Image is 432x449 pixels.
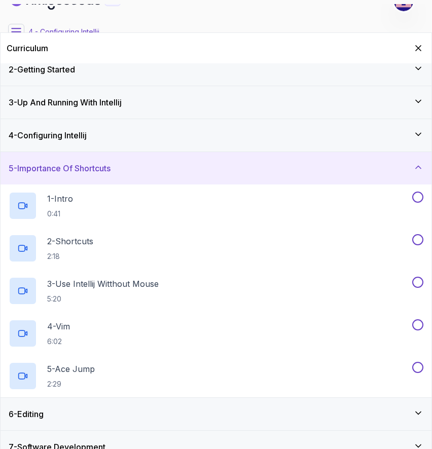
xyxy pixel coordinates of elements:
button: 5-Ace Jump2:29 [9,362,423,390]
p: 1 - Intro [47,193,73,205]
p: 3 - Use Intellij Witthout Mouse [47,278,159,290]
button: Hide Curriculum for mobile [411,41,425,55]
p: 4 - Configuring Intellij [28,27,99,37]
button: 5-Importance Of Shortcuts [1,152,431,184]
h3: 3 - Up And Running With Intellij [9,96,122,108]
button: 3-Up And Running With Intellij [1,86,431,119]
button: 4-Configuring Intellij [1,119,431,152]
button: 1-Intro0:41 [9,192,423,220]
button: 6-Editing [1,398,431,430]
h3: 4 - Configuring Intellij [9,129,87,141]
p: 2 - Shortcuts [47,235,93,247]
h3: 5 - Importance Of Shortcuts [9,162,111,174]
p: 4 - Vim [47,320,70,332]
p: 2:29 [47,379,95,389]
button: 2-Shortcuts2:18 [9,234,423,263]
p: 2:18 [47,251,93,261]
button: 4-Vim6:02 [9,319,423,348]
h3: 2 - Getting Started [9,63,75,76]
h2: Curriculum [7,42,48,54]
p: 0:41 [47,209,73,219]
button: 3-Use Intellij Witthout Mouse5:20 [9,277,423,305]
p: 5:20 [47,294,159,304]
h3: 6 - Editing [9,408,44,420]
p: 5 - Ace Jump [47,363,95,375]
button: 2-Getting Started [1,53,431,86]
p: 6:02 [47,336,70,347]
